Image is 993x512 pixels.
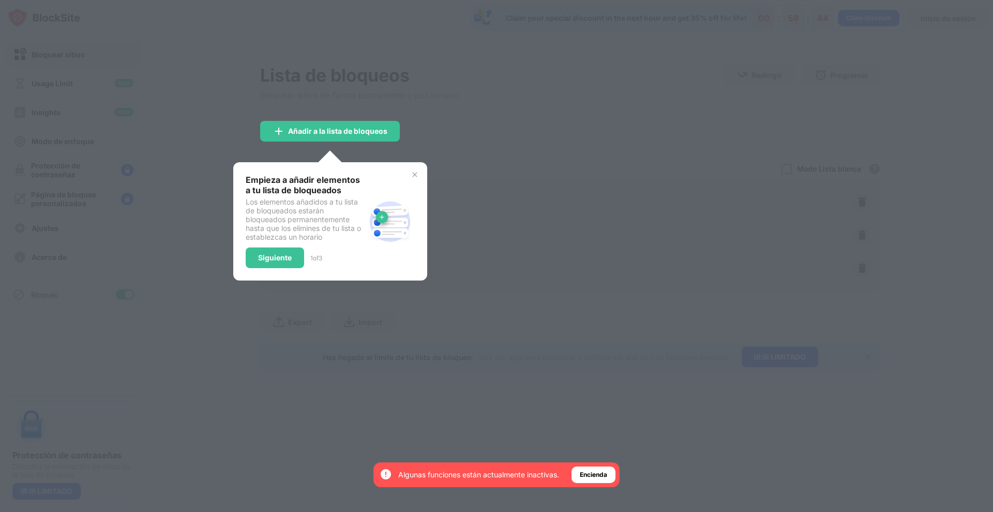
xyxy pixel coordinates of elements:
div: 1 of 3 [310,254,322,262]
div: Siguiente [258,254,292,262]
div: Empieza a añadir elementos a tu lista de bloqueados [246,175,365,195]
div: Algunas funciones están actualmente inactivas. [398,470,559,480]
div: Añadir a la lista de bloqueos [288,127,387,135]
img: error-circle-white.svg [380,468,392,480]
img: x-button.svg [411,170,419,179]
div: Los elementos añadidos a tu lista de bloqueados estarán bloqueados permanentemente hasta que los ... [246,197,365,241]
div: Encienda [580,470,607,480]
img: block-site.svg [365,197,415,246]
